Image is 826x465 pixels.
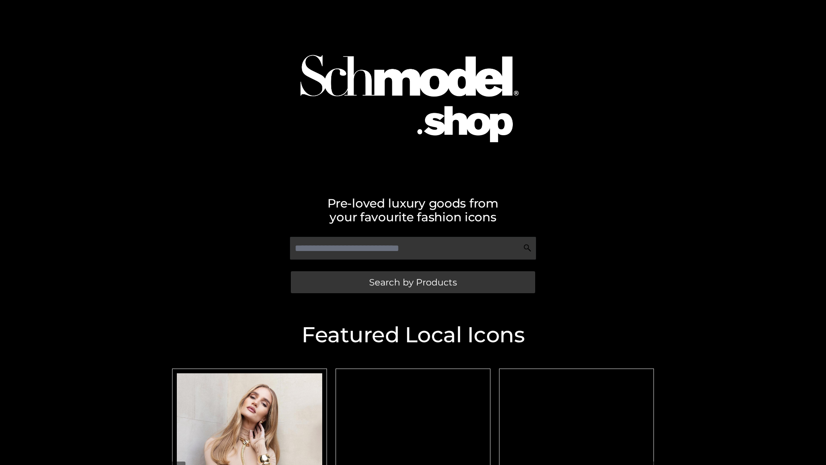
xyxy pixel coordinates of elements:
span: Search by Products [369,278,457,287]
h2: Pre-loved luxury goods from your favourite fashion icons [168,196,658,224]
h2: Featured Local Icons​ [168,324,658,346]
img: Search Icon [523,244,532,252]
a: Search by Products [291,271,535,293]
